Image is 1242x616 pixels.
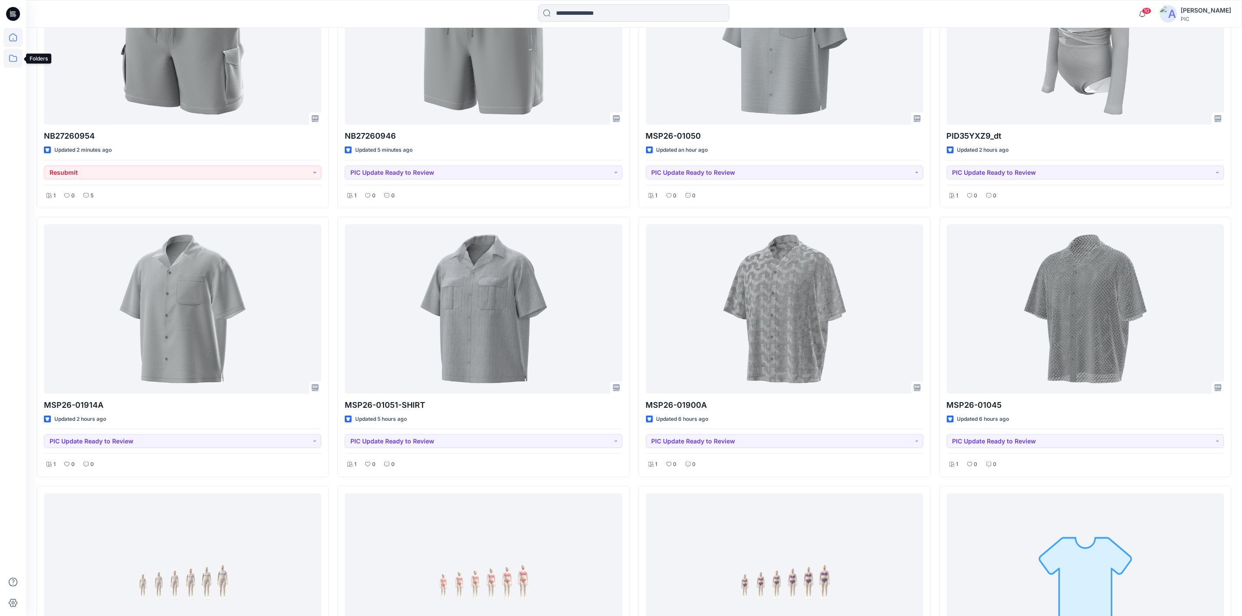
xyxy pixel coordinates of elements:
p: 0 [693,460,696,469]
p: 0 [372,191,376,200]
p: MSP26-01050 [646,130,923,142]
p: 1 [53,191,56,200]
p: 0 [673,191,677,200]
p: 0 [974,460,978,469]
p: 0 [993,191,997,200]
p: 0 [71,191,75,200]
p: 1 [354,460,356,469]
p: Updated 6 hours ago [656,415,709,424]
p: Updated 6 hours ago [957,415,1009,424]
a: MSP26-01051-SHIRT [345,224,622,393]
p: Updated 2 hours ago [54,415,106,424]
p: 1 [53,460,56,469]
a: MSP26-01900A [646,224,923,393]
p: PID35YXZ9_dt [947,130,1224,142]
p: MSP26-01914A [44,399,321,411]
p: Updated 5 hours ago [355,415,407,424]
p: 1 [956,460,959,469]
p: MSP26-01051-SHIRT [345,399,622,411]
p: MSP26-01045 [947,399,1224,411]
p: 1 [956,191,959,200]
p: NB27260954 [44,130,321,142]
p: 0 [90,460,94,469]
img: avatar [1160,5,1177,23]
p: 0 [693,191,696,200]
p: Updated an hour ago [656,146,708,155]
span: 10 [1142,7,1152,14]
p: 0 [71,460,75,469]
p: NB27260946 [345,130,622,142]
p: 0 [391,460,395,469]
p: Updated 2 minutes ago [54,146,112,155]
p: 0 [993,460,997,469]
p: 5 [90,191,93,200]
p: Updated 2 hours ago [957,146,1009,155]
p: 0 [673,460,677,469]
p: Updated 5 minutes ago [355,146,413,155]
p: 0 [974,191,978,200]
a: MSP26-01914A [44,224,321,393]
p: MSP26-01900A [646,399,923,411]
p: 0 [391,191,395,200]
div: PIC [1181,16,1231,22]
p: 1 [354,191,356,200]
div: [PERSON_NAME] [1181,5,1231,16]
p: 1 [656,191,658,200]
a: MSP26-01045 [947,224,1224,393]
p: 1 [656,460,658,469]
p: 0 [372,460,376,469]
